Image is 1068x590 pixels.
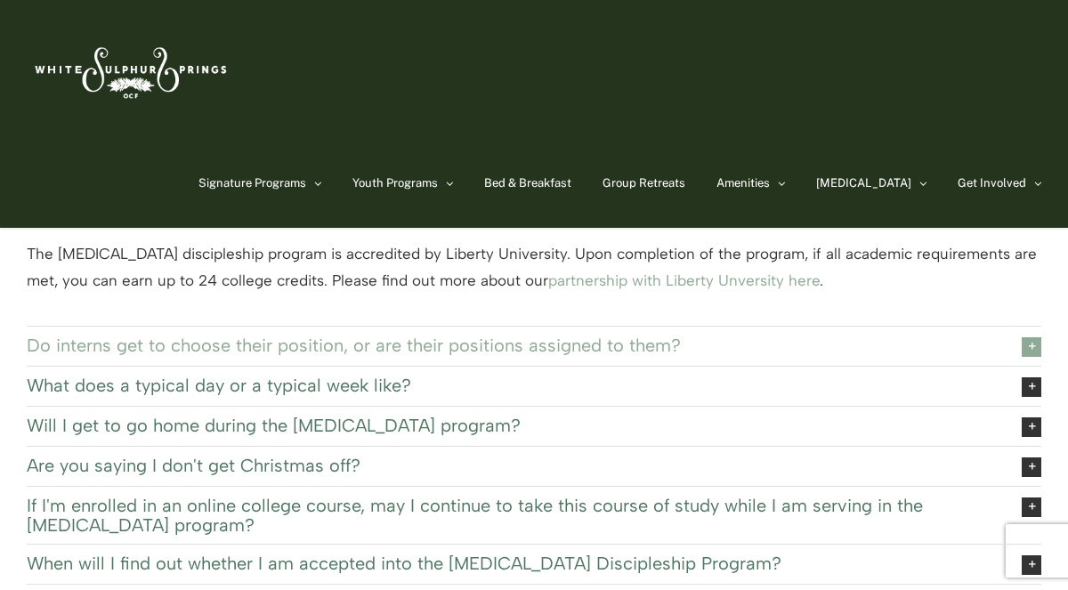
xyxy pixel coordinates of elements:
[198,177,306,189] span: Signature Programs
[716,177,770,189] span: Amenities
[27,545,1041,584] a: When will I find out whether I am accepted into the [MEDICAL_DATA] Discipleship Program?
[484,139,571,228] a: Bed & Breakfast
[27,447,1041,486] a: Are you saying I don't get Christmas off?
[27,376,994,395] span: What does a typical day or a typical week like?
[198,139,321,228] a: Signature Programs
[27,335,994,355] span: Do interns get to choose their position, or are their positions assigned to them?
[352,177,438,189] span: Youth Programs
[816,139,926,228] a: [MEDICAL_DATA]
[198,139,1041,228] nav: Main Menu Sticky
[603,139,685,228] a: Group Retreats
[27,554,994,573] span: When will I find out whether I am accepted into the [MEDICAL_DATA] Discipleship Program?
[27,327,1041,366] a: Do interns get to choose their position, or are their positions assigned to them?
[27,407,1041,446] a: Will I get to go home during the [MEDICAL_DATA] program?
[27,487,1041,544] a: If I'm enrolled in an online college course, may I continue to take this course of study while I ...
[603,177,685,189] span: Group Retreats
[352,139,453,228] a: Youth Programs
[816,177,911,189] span: [MEDICAL_DATA]
[27,496,994,535] span: If I'm enrolled in an online college course, may I continue to take this course of study while I ...
[27,367,1041,406] a: What does a typical day or a typical week like?
[27,28,231,111] img: White Sulphur Springs Logo
[27,241,1041,295] p: The [MEDICAL_DATA] discipleship program is accredited by Liberty University. Upon completion of t...
[958,139,1041,228] a: Get Involved
[716,139,785,228] a: Amenities
[958,177,1026,189] span: Get Involved
[27,456,994,475] span: Are you saying I don't get Christmas off?
[27,416,994,435] span: Will I get to go home during the [MEDICAL_DATA] program?
[484,177,571,189] span: Bed & Breakfast
[548,271,820,289] a: partnership with Liberty Unversity here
